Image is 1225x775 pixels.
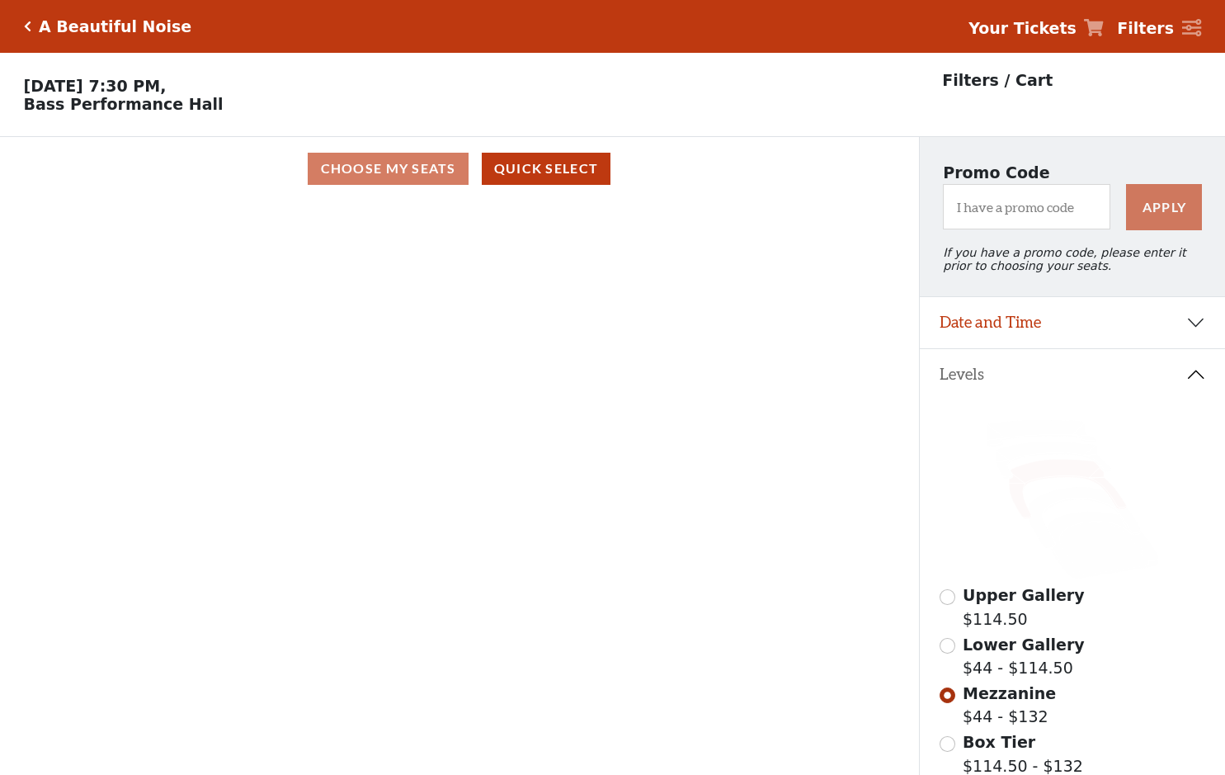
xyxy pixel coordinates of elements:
[963,682,1056,729] label: $44 - $132
[920,297,1225,348] button: Date and Time
[963,733,1035,751] span: Box Tier
[963,584,1085,631] label: $114.50
[963,636,1085,654] span: Lower Gallery
[1117,17,1201,40] a: Filters
[963,633,1085,680] label: $44 - $114.50
[943,246,1201,272] p: If you have a promo code, please enter it prior to choosing your seats.
[963,586,1085,604] span: Upper Gallery
[24,21,31,32] a: Click here to go back to filters
[968,17,1104,40] a: Your Tickets
[995,442,1111,479] path: Lower Gallery - Seats Available: 36
[39,17,191,36] h5: A Beautiful Noise
[963,684,1056,702] span: Mezzanine
[968,19,1077,37] strong: Your Tickets
[1009,460,1126,519] path: Mezzanine - Seats Available: 26
[1028,487,1140,548] path: Box Tier - Seats Available: 14
[920,349,1225,400] button: Levels
[942,69,1053,92] p: Filters / Cart
[1117,19,1174,37] strong: Filters
[987,420,1096,447] path: Upper Gallery - Seats Available: 273
[1047,512,1158,579] path: Orchestra / Parterre Circle - Seats Available: 14
[943,184,1110,229] input: I have a promo code
[943,161,1201,185] p: Promo Code
[482,153,611,185] button: Quick Select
